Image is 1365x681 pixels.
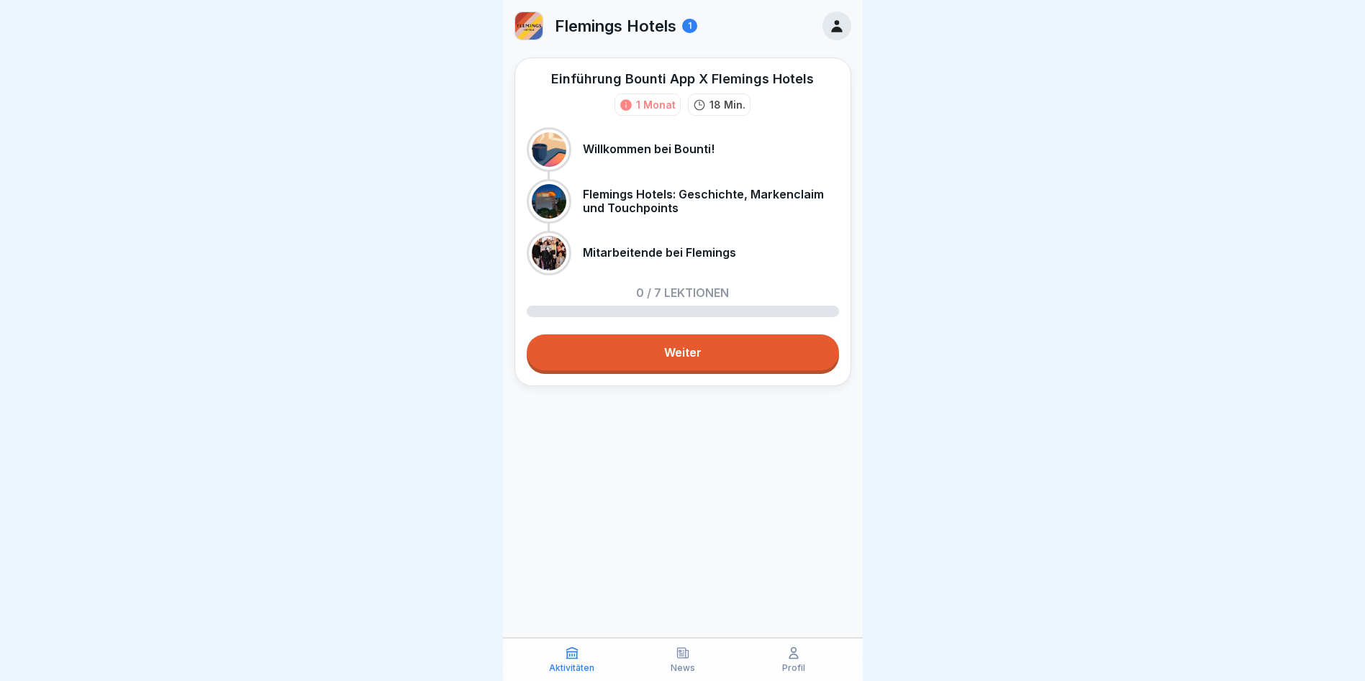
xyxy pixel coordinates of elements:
[682,19,697,33] div: 1
[515,12,543,40] img: liywfm74cdthrc4cm4b4bd0c.png
[551,70,814,88] div: Einführung Bounti App X Flemings Hotels
[555,17,676,35] p: Flemings Hotels
[636,97,676,112] div: 1 Monat
[709,97,745,112] p: 18 Min.
[549,663,594,673] p: Aktivitäten
[583,142,715,156] p: Willkommen bei Bounti!
[671,663,695,673] p: News
[583,246,736,260] p: Mitarbeitende bei Flemings
[782,663,805,673] p: Profil
[527,334,839,370] a: Weiter
[583,188,839,215] p: Flemings Hotels: Geschichte, Markenclaim und Touchpoints
[636,287,729,298] p: 0 / 7 Lektionen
